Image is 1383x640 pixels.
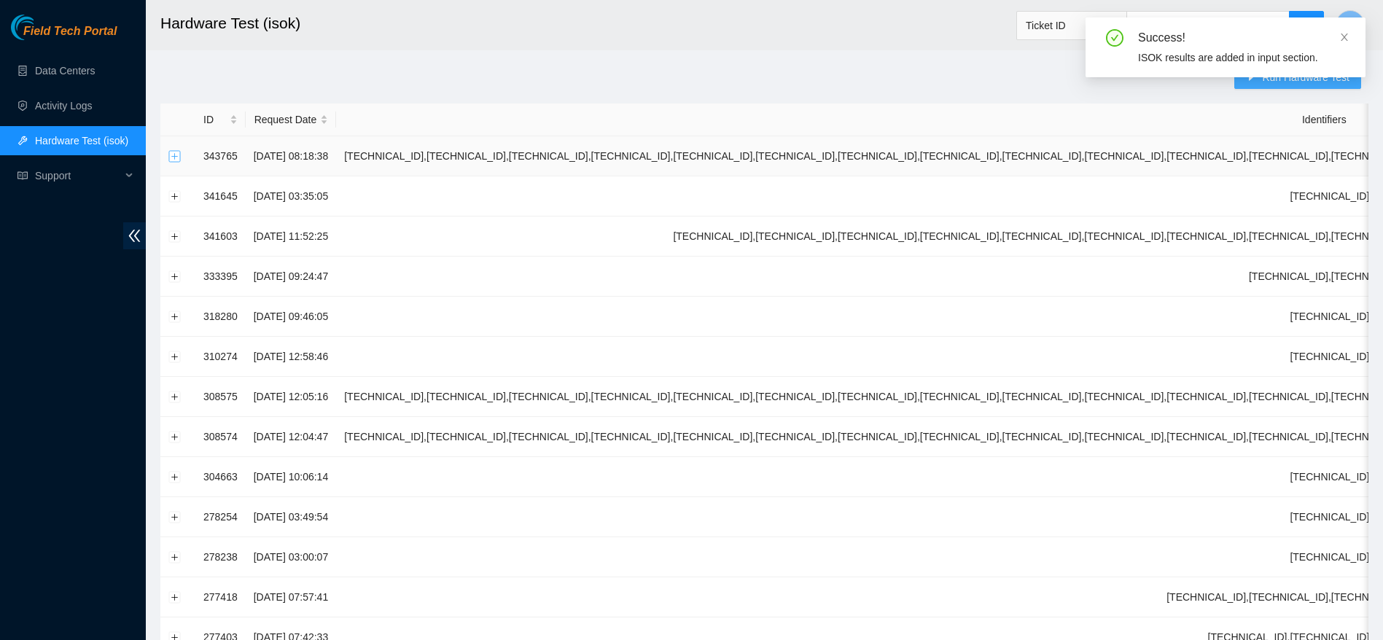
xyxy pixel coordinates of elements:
[246,497,336,537] td: [DATE] 03:49:54
[246,297,336,337] td: [DATE] 09:46:05
[11,26,117,45] a: Akamai TechnologiesField Tech Portal
[195,457,246,497] td: 304663
[1138,29,1348,47] div: Success!
[1138,50,1348,66] div: ISOK results are added in input section.
[169,230,181,242] button: Expand row
[35,100,93,112] a: Activity Logs
[123,222,146,249] span: double-left
[195,577,246,617] td: 277418
[35,65,95,77] a: Data Centers
[169,391,181,402] button: Expand row
[195,537,246,577] td: 278238
[246,417,336,457] td: [DATE] 12:04:47
[246,457,336,497] td: [DATE] 10:06:14
[195,417,246,457] td: 308574
[1126,11,1290,40] input: Enter text here...
[246,216,336,257] td: [DATE] 11:52:25
[169,591,181,603] button: Expand row
[195,176,246,216] td: 341645
[1026,15,1118,36] span: Ticket ID
[1106,29,1123,47] span: check-circle
[169,511,181,523] button: Expand row
[1336,10,1365,39] button: J
[246,377,336,417] td: [DATE] 12:05:16
[169,351,181,362] button: Expand row
[195,497,246,537] td: 278254
[35,161,121,190] span: Support
[195,337,246,377] td: 310274
[169,270,181,282] button: Expand row
[246,176,336,216] td: [DATE] 03:35:05
[246,577,336,617] td: [DATE] 07:57:41
[195,257,246,297] td: 333395
[195,136,246,176] td: 343765
[23,25,117,39] span: Field Tech Portal
[246,257,336,297] td: [DATE] 09:24:47
[1339,32,1349,42] span: close
[246,337,336,377] td: [DATE] 12:58:46
[1347,16,1353,34] span: J
[169,431,181,442] button: Expand row
[1289,11,1324,40] button: search
[169,471,181,483] button: Expand row
[17,171,28,181] span: read
[169,311,181,322] button: Expand row
[169,190,181,202] button: Expand row
[35,135,128,147] a: Hardware Test (isok)
[169,551,181,563] button: Expand row
[195,297,246,337] td: 318280
[195,216,246,257] td: 341603
[11,15,74,40] img: Akamai Technologies
[246,537,336,577] td: [DATE] 03:00:07
[195,377,246,417] td: 308575
[246,136,336,176] td: [DATE] 08:18:38
[169,150,181,162] button: Expand row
